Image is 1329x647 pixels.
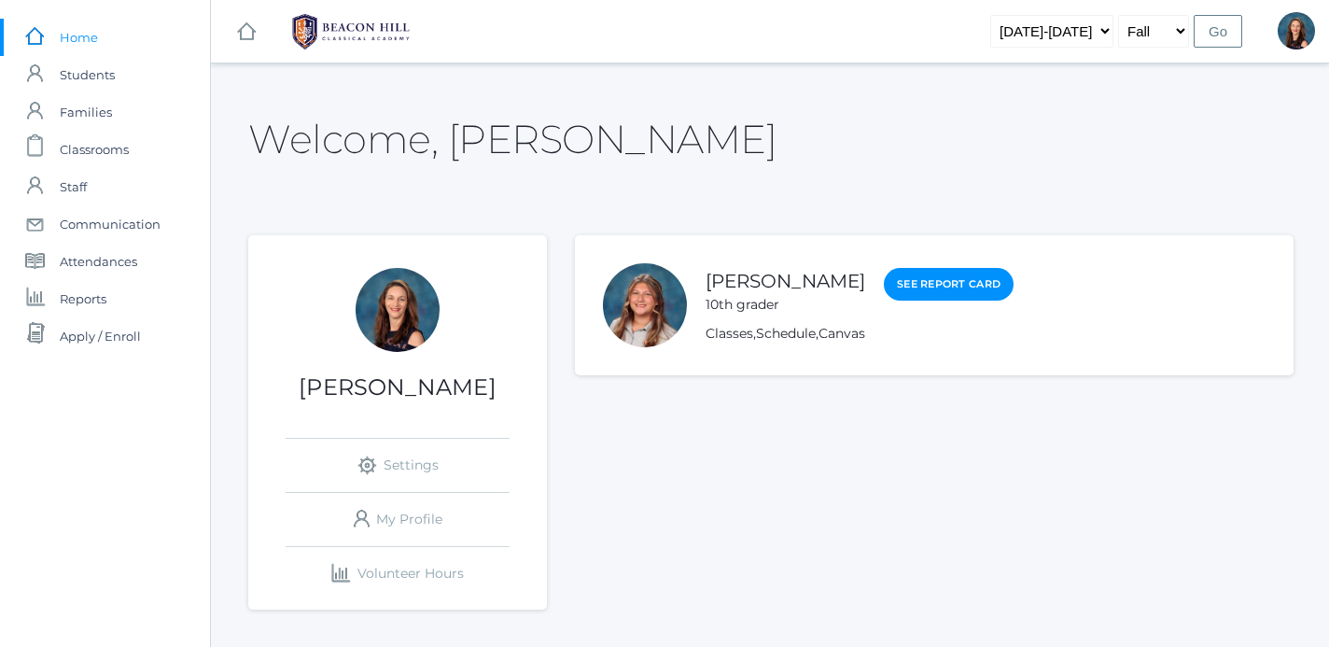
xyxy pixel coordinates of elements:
input: Go [1194,15,1242,48]
a: Settings [286,439,510,492]
span: Apply / Enroll [60,317,141,355]
span: Reports [60,280,106,317]
a: See Report Card [884,268,1014,301]
span: Staff [60,168,87,205]
div: Adelise Erickson [603,263,687,347]
a: Classes [706,325,753,342]
a: My Profile [286,493,510,546]
span: Home [60,19,98,56]
span: Students [60,56,115,93]
a: [PERSON_NAME] [706,270,865,292]
a: Canvas [818,325,865,342]
div: Hilary Erickson [356,268,440,352]
a: Schedule [756,325,816,342]
div: Hilary Erickson [1278,12,1315,49]
a: Volunteer Hours [286,547,510,600]
div: , , [706,324,1014,344]
span: Attendances [60,243,137,280]
span: Communication [60,205,161,243]
img: 1_BHCALogos-05.png [281,8,421,55]
h2: Welcome, [PERSON_NAME] [248,118,776,161]
span: Classrooms [60,131,129,168]
span: Families [60,93,112,131]
div: 10th grader [706,295,865,315]
h1: [PERSON_NAME] [248,375,547,400]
